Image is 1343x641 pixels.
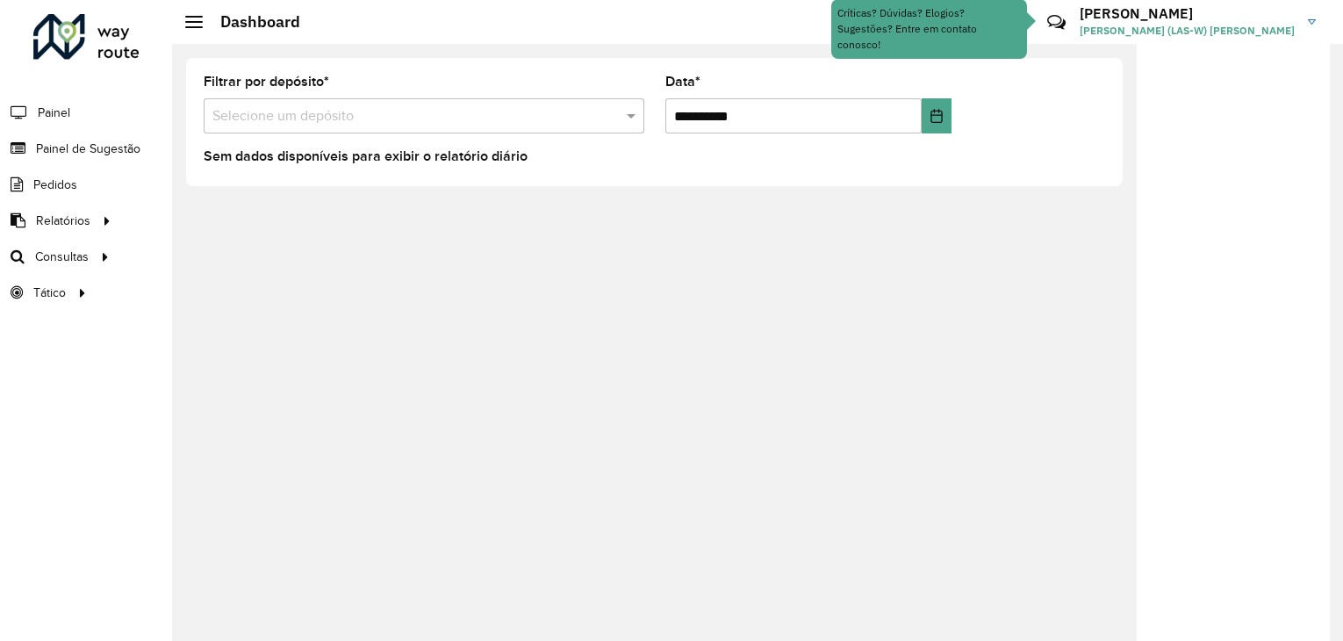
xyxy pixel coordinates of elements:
[36,212,90,230] span: Relatórios
[922,98,952,133] button: Choose Date
[38,104,70,122] span: Painel
[204,71,329,92] label: Filtrar por depósito
[204,146,528,167] label: Sem dados disponíveis para exibir o relatório diário
[36,140,140,158] span: Painel de Sugestão
[665,71,700,92] label: Data
[203,12,300,32] h2: Dashboard
[33,176,77,194] span: Pedidos
[1038,4,1075,41] a: Contato Rápido
[35,248,89,266] span: Consultas
[33,284,66,302] span: Tático
[1080,5,1295,22] h3: [PERSON_NAME]
[1080,23,1295,39] span: [PERSON_NAME] (LAS-W) [PERSON_NAME]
